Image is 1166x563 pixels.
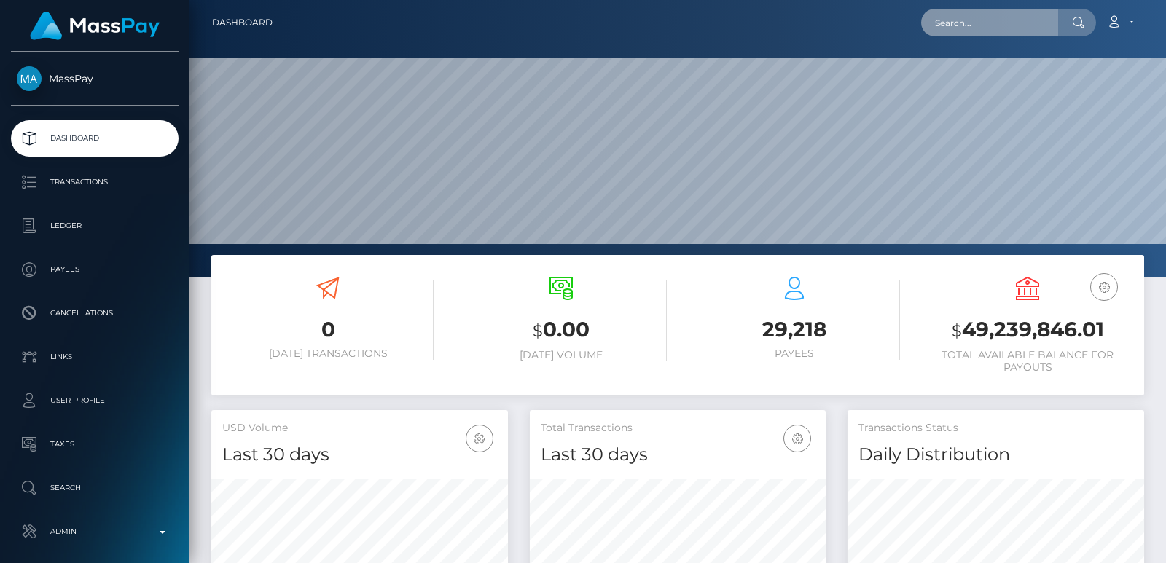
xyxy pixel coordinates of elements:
p: Payees [17,259,173,280]
p: Taxes [17,433,173,455]
p: Ledger [17,215,173,237]
a: Admin [11,513,179,550]
h3: 0.00 [455,315,667,345]
h3: 0 [222,315,434,344]
a: Links [11,339,179,375]
h3: 49,239,846.01 [922,315,1133,345]
p: Links [17,346,173,368]
a: Dashboard [212,7,273,38]
small: $ [952,320,962,341]
p: Admin [17,521,173,543]
h5: Transactions Status [858,421,1133,436]
p: Search [17,477,173,499]
a: Ledger [11,208,179,244]
h5: Total Transactions [541,421,815,436]
a: Search [11,470,179,506]
h4: Daily Distribution [858,442,1133,468]
a: Cancellations [11,295,179,331]
a: Transactions [11,164,179,200]
h4: Last 30 days [222,442,497,468]
h6: Total Available Balance for Payouts [922,349,1133,374]
p: Cancellations [17,302,173,324]
p: Dashboard [17,127,173,149]
p: User Profile [17,390,173,412]
input: Search... [921,9,1058,36]
h6: [DATE] Volume [455,349,667,361]
p: Transactions [17,171,173,193]
a: Taxes [11,426,179,462]
h4: Last 30 days [541,442,815,468]
a: Dashboard [11,120,179,157]
span: MassPay [11,72,179,85]
h5: USD Volume [222,421,497,436]
h3: 29,218 [689,315,900,344]
img: MassPay Logo [30,12,160,40]
small: $ [533,320,543,341]
h6: Payees [689,347,900,360]
a: Payees [11,251,179,288]
h6: [DATE] Transactions [222,347,434,360]
img: MassPay [17,66,42,91]
a: User Profile [11,382,179,419]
